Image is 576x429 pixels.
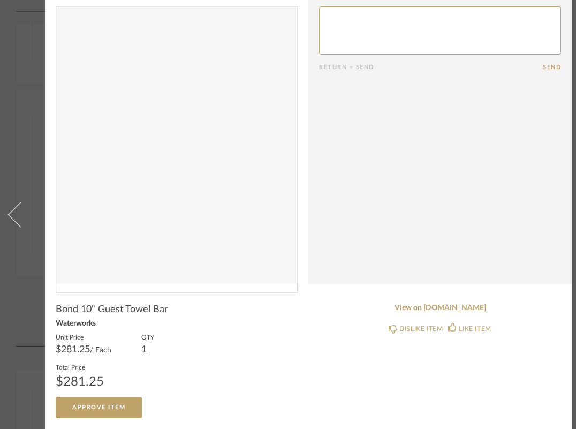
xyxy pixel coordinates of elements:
[141,345,154,354] div: 1
[56,320,298,328] div: Waterworks
[72,404,125,410] span: Approve Item
[56,304,168,315] span: Bond 10" Guest Towel Bar
[56,363,104,371] label: Total Price
[459,323,491,334] div: LIKE ITEM
[56,375,104,388] div: $281.25
[399,323,443,334] div: DISLIKE ITEM
[543,64,561,71] button: Send
[319,64,543,71] div: Return = Send
[56,333,111,341] label: Unit Price
[56,7,297,284] img: b56d7a7f-c1fb-43a9-a67c-9ccedd28a581_1000x1000.jpg
[56,7,297,284] div: 0
[319,304,561,313] a: View on [DOMAIN_NAME]
[56,345,90,355] span: $281.25
[90,347,111,354] span: / Each
[141,333,154,341] label: QTY
[56,397,142,418] button: Approve Item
